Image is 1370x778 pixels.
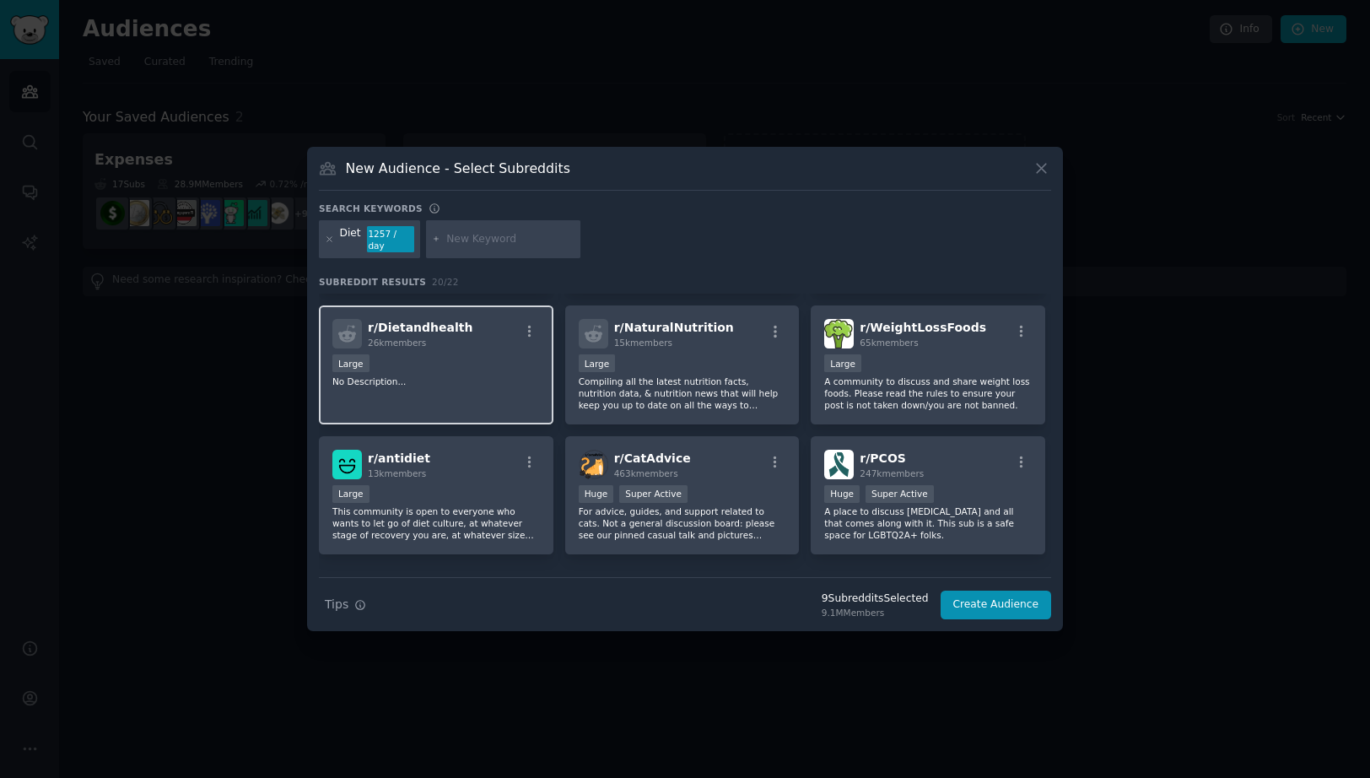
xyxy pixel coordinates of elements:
[332,354,369,372] div: Large
[614,338,672,348] span: 15k members
[579,375,786,411] p: Compiling all the latest nutrition facts, nutrition data, & nutrition news that will help keep yo...
[824,375,1032,411] p: A community to discuss and share weight loss foods. Please read the rules to ensure your post is ...
[579,354,616,372] div: Large
[325,596,348,613] span: Tips
[824,485,860,503] div: Huge
[860,451,906,465] span: r/ PCOS
[432,277,459,287] span: 20 / 22
[614,451,691,465] span: r/ CatAdvice
[822,592,929,607] div: 9 Subreddit s Selected
[332,375,540,387] p: No Description...
[824,505,1032,541] p: A place to discuss [MEDICAL_DATA] and all that comes along with it. This sub is a safe space for ...
[860,321,986,334] span: r/ WeightLossFoods
[824,319,854,348] img: WeightLossFoods
[579,485,614,503] div: Huge
[579,450,608,479] img: CatAdvice
[319,276,426,288] span: Subreddit Results
[579,505,786,541] p: For advice, guides, and support related to cats. Not a general discussion board: please see our p...
[332,485,369,503] div: Large
[368,338,426,348] span: 26k members
[860,338,918,348] span: 65k members
[860,468,924,478] span: 247k members
[614,468,678,478] span: 463k members
[368,468,426,478] span: 13k members
[340,226,361,253] div: Diet
[824,354,861,372] div: Large
[614,321,734,334] span: r/ NaturalNutrition
[332,505,540,541] p: This community is open to everyone who wants to let go of diet culture, at whatever stage of reco...
[319,590,372,619] button: Tips
[367,226,414,253] div: 1257 / day
[822,607,929,619] div: 9.1M Members
[368,451,430,465] span: r/ antidiet
[619,485,688,503] div: Super Active
[332,450,362,479] img: antidiet
[866,485,934,503] div: Super Active
[368,321,472,334] span: r/ Dietandhealth
[346,159,570,177] h3: New Audience - Select Subreddits
[319,203,423,214] h3: Search keywords
[446,232,574,247] input: New Keyword
[941,591,1052,619] button: Create Audience
[824,450,854,479] img: PCOS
